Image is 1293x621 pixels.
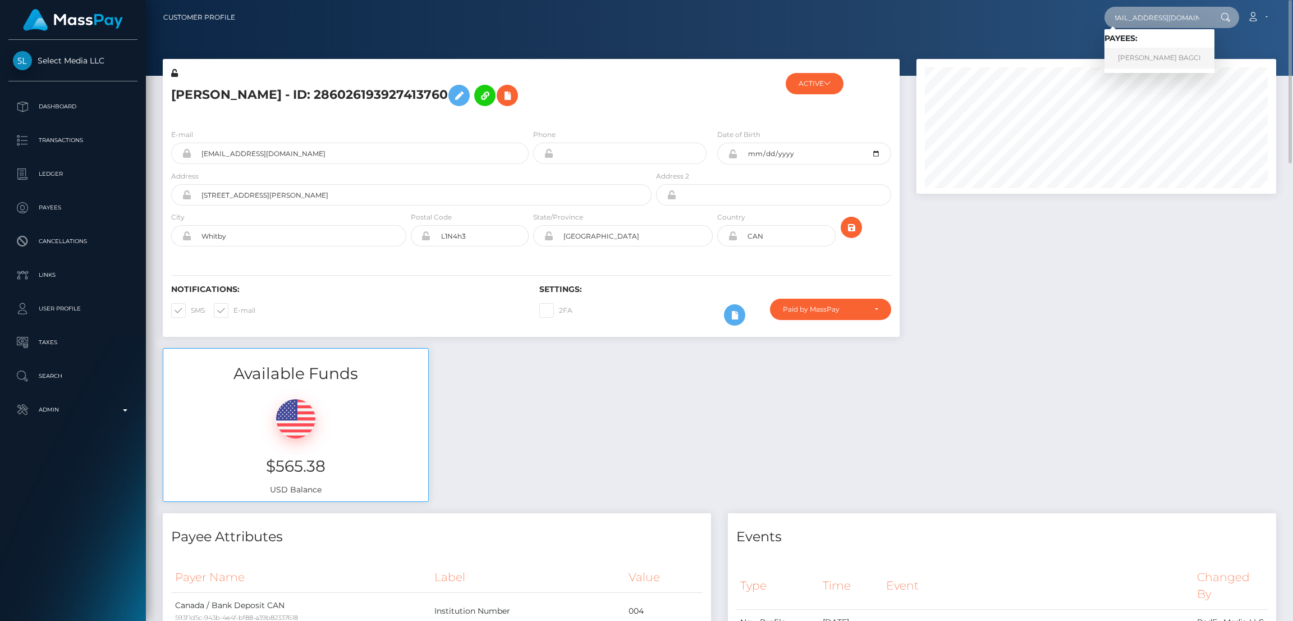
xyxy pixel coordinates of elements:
div: USD Balance [163,385,428,501]
img: USD.png [276,399,315,439]
label: State/Province [533,212,583,222]
a: Links [8,261,137,289]
a: [PERSON_NAME] BAGCI [1104,48,1214,69]
label: SMS [171,303,205,318]
p: Transactions [13,132,133,149]
h5: [PERSON_NAME] - ID: 286026193927413760 [171,79,645,112]
label: E-mail [214,303,255,318]
h6: Payees: [1104,34,1214,43]
a: Customer Profile [163,6,235,29]
label: 2FA [539,303,572,318]
th: Label [430,562,625,593]
p: Dashboard [13,98,133,115]
img: MassPay Logo [23,9,123,31]
p: Search [13,368,133,385]
a: Transactions [8,126,137,154]
h6: Settings: [539,285,891,294]
a: Ledger [8,160,137,188]
p: Cancellations [13,233,133,250]
label: City [171,212,185,222]
p: Payees [13,199,133,216]
h3: Available Funds [163,363,428,385]
a: Admin [8,396,137,424]
a: Payees [8,194,137,222]
input: Search... [1104,7,1210,28]
th: Changed By [1193,562,1268,610]
th: Value [625,562,703,593]
p: Links [13,267,133,284]
label: Country [717,212,745,222]
label: E-mail [171,130,193,140]
h3: $565.38 [172,455,420,477]
div: Paid by MassPay [783,305,865,314]
th: Time [819,562,882,610]
label: Date of Birth [717,130,760,140]
a: Search [8,362,137,390]
p: User Profile [13,300,133,317]
a: User Profile [8,295,137,323]
label: Address [171,171,199,181]
th: Payer Name [171,562,430,593]
button: ACTIVE [786,73,843,94]
p: Taxes [13,334,133,351]
span: Select Media LLC [8,56,137,66]
a: Cancellations [8,227,137,255]
a: Taxes [8,328,137,357]
img: Select Media LLC [13,51,32,70]
th: Type [736,562,819,610]
p: Admin [13,401,133,418]
h4: Events [736,527,1268,547]
button: Paid by MassPay [770,299,891,320]
th: Event [882,562,1193,610]
a: Dashboard [8,93,137,121]
h6: Notifications: [171,285,522,294]
h4: Payee Attributes [171,527,703,547]
p: Ledger [13,166,133,182]
label: Address 2 [656,171,689,181]
label: Phone [533,130,556,140]
label: Postal Code [411,212,452,222]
